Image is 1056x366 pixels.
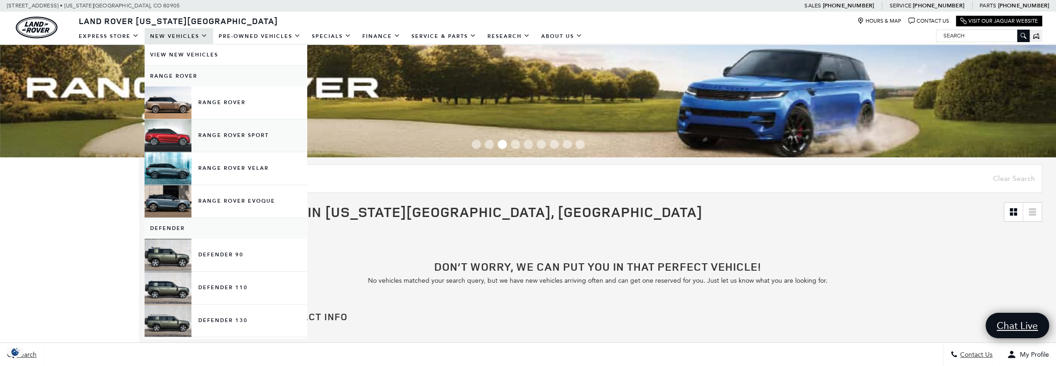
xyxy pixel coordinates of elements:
a: Defender 90 [145,239,307,271]
span: Go to slide 2 [485,140,494,149]
a: Range Rover [145,66,307,87]
h2: Don’t worry, we can put you in that perfect vehicle! [271,261,925,272]
a: [PHONE_NUMBER] [822,2,874,9]
a: Range Rover Velar [145,152,307,185]
img: Opt-Out Icon [5,347,26,357]
a: Defender 110 [145,272,307,304]
span: Contact Us [958,351,993,359]
a: Defender 130 [145,304,307,337]
span: Sales [804,2,821,9]
span: Service [889,2,911,9]
img: Land Rover [16,17,57,38]
a: Land Rover [US_STATE][GEOGRAPHIC_DATA] [73,15,284,26]
span: Go to slide 8 [563,140,572,149]
a: Range Rover [145,87,307,119]
span: Go to slide 4 [511,140,520,149]
input: Search [936,30,1029,41]
a: Range Rover Evoque [145,185,307,217]
a: New Vehicles [145,28,213,44]
a: View New Vehicles [145,44,307,65]
span: Go to slide 5 [524,140,533,149]
span: Go to slide 1 [472,140,481,149]
span: My Profile [1016,351,1049,359]
h2: Contact Info [275,312,920,322]
a: Contact Us [908,18,949,25]
a: Specials [306,28,357,44]
a: [PHONE_NUMBER] [998,2,1049,9]
a: Finance [357,28,406,44]
a: [STREET_ADDRESS] • [US_STATE][GEOGRAPHIC_DATA], CO 80905 [7,2,180,9]
a: Chat Live [986,313,1049,338]
a: Pre-Owned Vehicles [213,28,306,44]
a: Defender [145,218,307,239]
a: EXPRESS STORE [73,28,145,44]
span: Go to slide 7 [550,140,559,149]
nav: Main Navigation [73,28,588,44]
span: Go to slide 3 [498,140,507,149]
a: [PHONE_NUMBER] [913,2,964,9]
input: Search Inventory [153,164,1042,193]
a: Research [482,28,536,44]
a: Service & Parts [406,28,482,44]
a: Discovery [145,337,307,358]
a: land-rover [16,17,57,38]
span: Go to slide 9 [575,140,585,149]
span: 0 Vehicles for Sale in [US_STATE][GEOGRAPHIC_DATA], [GEOGRAPHIC_DATA] [153,202,702,221]
span: Chat Live [992,319,1043,332]
span: Go to slide 6 [537,140,546,149]
span: Parts [980,2,996,9]
a: Range Rover Sport [145,119,307,152]
span: Land Rover [US_STATE][GEOGRAPHIC_DATA] [79,15,278,26]
button: Open user profile menu [1000,343,1056,366]
section: Click to Open Cookie Consent Modal [5,347,26,357]
p: No vehicles matched your search query, but we have new vehicles arriving often and can get one re... [271,277,925,285]
a: About Us [536,28,588,44]
a: Visit Our Jaguar Website [960,18,1038,25]
a: Hours & Map [857,18,901,25]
